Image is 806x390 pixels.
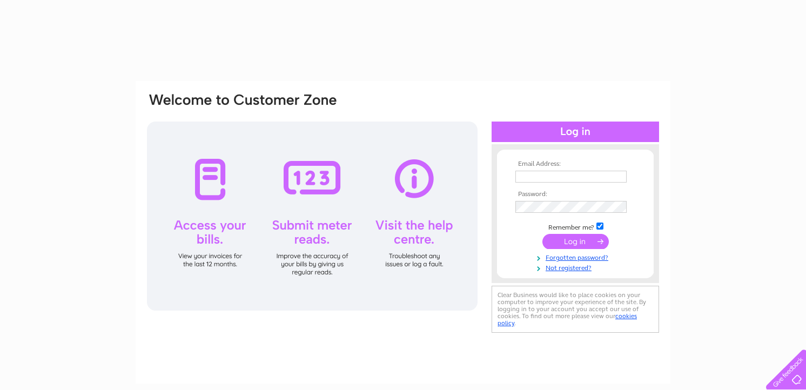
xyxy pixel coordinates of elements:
[515,252,638,262] a: Forgotten password?
[498,312,637,327] a: cookies policy
[513,221,638,232] td: Remember me?
[513,160,638,168] th: Email Address:
[492,286,659,333] div: Clear Business would like to place cookies on your computer to improve your experience of the sit...
[542,234,609,249] input: Submit
[515,262,638,272] a: Not registered?
[513,191,638,198] th: Password:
